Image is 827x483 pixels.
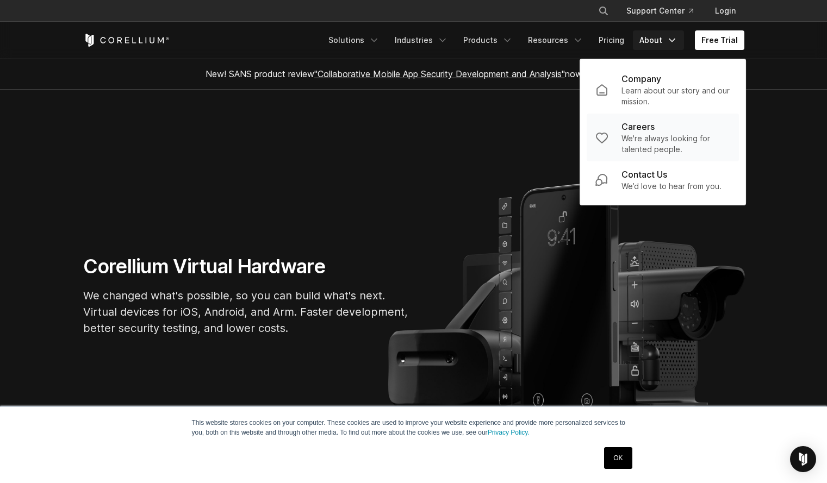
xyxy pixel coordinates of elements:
a: Contact Us We’d love to hear from you. [587,161,739,198]
p: We're always looking for talented people. [621,133,730,155]
a: Company Learn about our story and our mission. [587,66,739,114]
a: Corellium Home [83,34,170,47]
a: OK [604,447,632,469]
p: Careers [621,120,655,133]
p: Company [621,72,661,85]
div: Open Intercom Messenger [790,446,816,472]
p: This website stores cookies on your computer. These cookies are used to improve your website expe... [192,418,636,437]
a: Products [457,30,519,50]
a: Support Center [618,1,702,21]
h1: Corellium Virtual Hardware [83,254,409,279]
a: Solutions [322,30,386,50]
p: We’d love to hear from you. [621,181,722,192]
a: "Collaborative Mobile App Security Development and Analysis" [314,68,565,79]
p: Learn about our story and our mission. [621,85,730,107]
a: Resources [521,30,590,50]
a: Privacy Policy. [488,429,530,436]
a: Free Trial [695,30,744,50]
a: Login [706,1,744,21]
a: Pricing [592,30,631,50]
a: Careers We're always looking for talented people. [587,114,739,161]
a: About [633,30,684,50]
p: Contact Us [621,168,667,181]
p: We changed what's possible, so you can build what's next. Virtual devices for iOS, Android, and A... [83,287,409,336]
button: Search [594,1,613,21]
span: New! SANS product review now available. [206,68,622,79]
a: Industries [388,30,455,50]
div: Navigation Menu [585,1,744,21]
div: Navigation Menu [322,30,744,50]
